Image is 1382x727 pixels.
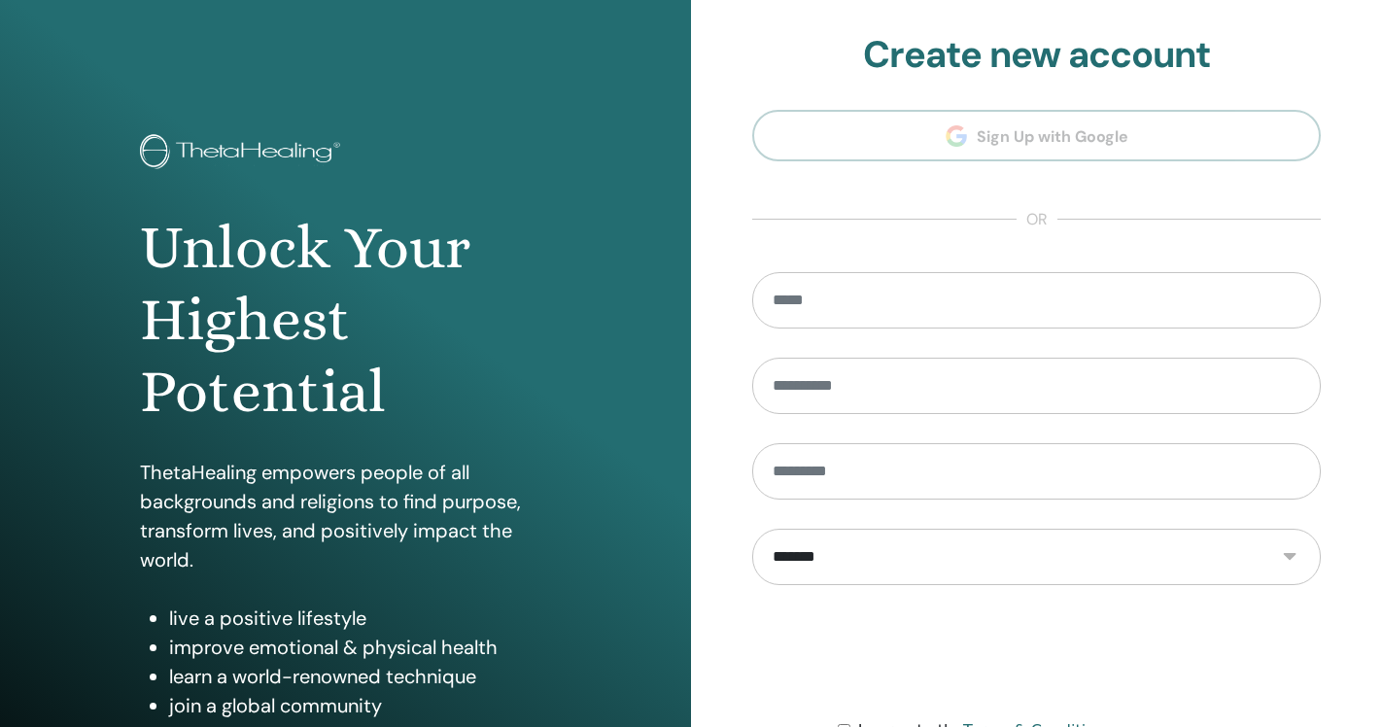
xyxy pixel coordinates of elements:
[169,691,552,720] li: join a global community
[1017,208,1057,231] span: or
[169,662,552,691] li: learn a world-renowned technique
[169,604,552,633] li: live a positive lifestyle
[140,458,552,574] p: ThetaHealing empowers people of all backgrounds and religions to find purpose, transform lives, a...
[889,614,1185,690] iframe: reCAPTCHA
[140,212,552,429] h1: Unlock Your Highest Potential
[169,633,552,662] li: improve emotional & physical health
[752,33,1321,78] h2: Create new account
